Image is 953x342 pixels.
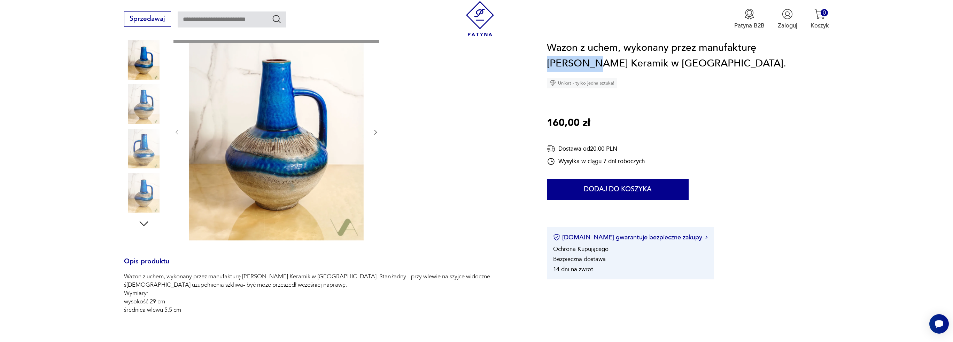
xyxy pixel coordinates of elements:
[811,9,829,30] button: 0Koszyk
[547,78,617,88] div: Unikat - tylko jedna sztuka!
[124,17,171,22] a: Sprzedawaj
[124,40,164,80] img: Zdjęcie produktu Wazon z uchem, wykonany przez manufakturę Carstens Tonnieshof Keramik w Niemczech.
[734,9,765,30] button: Patyna B2B
[124,11,171,27] button: Sprzedawaj
[124,259,527,273] h3: Opis produktu
[547,40,829,72] h1: Wazon z uchem, wykonany przez manufakturę [PERSON_NAME] Keramik w [GEOGRAPHIC_DATA].
[547,179,689,200] button: Dodaj do koszyka
[734,9,765,30] a: Ikona medaluPatyna B2B
[124,272,527,314] p: Wazon z uchem, wykonany przez manufakturę [PERSON_NAME] Keramik w [GEOGRAPHIC_DATA]. Stan ładny -...
[272,14,282,24] button: Szukaj
[553,255,606,263] li: Bezpieczna dostawa
[124,84,164,124] img: Zdjęcie produktu Wazon z uchem, wykonany przez manufakturę Carstens Tonnieshof Keramik w Niemczech.
[124,173,164,213] img: Zdjęcie produktu Wazon z uchem, wykonany przez manufakturę Carstens Tonnieshof Keramik w Niemczech.
[734,22,765,30] p: Patyna B2B
[550,80,556,86] img: Ikona diamentu
[547,144,555,153] img: Ikona dostawy
[547,115,590,131] p: 160,00 zł
[553,245,609,253] li: Ochrona Kupującego
[778,22,797,30] p: Zaloguj
[553,234,560,241] img: Ikona certyfikatu
[189,23,364,240] img: Zdjęcie produktu Wazon z uchem, wykonany przez manufakturę Carstens Tonnieshof Keramik w Niemczech.
[463,1,498,36] img: Patyna - sklep z meblami i dekoracjami vintage
[811,22,829,30] p: Koszyk
[553,265,593,273] li: 14 dni na zwrot
[744,9,755,19] img: Ikona medalu
[705,236,707,239] img: Ikona strzałki w prawo
[821,9,828,16] div: 0
[553,233,707,242] button: [DOMAIN_NAME] gwarantuje bezpieczne zakupy
[814,9,825,19] img: Ikona koszyka
[782,9,793,19] img: Ikonka użytkownika
[547,157,645,166] div: Wysyłka w ciągu 7 dni roboczych
[547,144,645,153] div: Dostawa od 20,00 PLN
[124,129,164,168] img: Zdjęcie produktu Wazon z uchem, wykonany przez manufakturę Carstens Tonnieshof Keramik w Niemczech.
[929,314,949,334] iframe: Smartsupp widget button
[778,9,797,30] button: Zaloguj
